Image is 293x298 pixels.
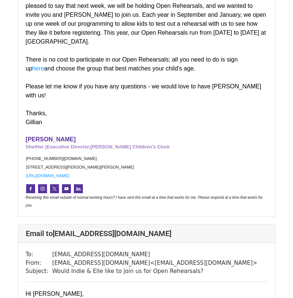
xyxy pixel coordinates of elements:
div: Gillian [26,118,268,127]
td: [EMAIL_ADDRESS][DOMAIN_NAME] [52,250,258,259]
p: | [26,156,134,161]
a: [URL][DOMAIN_NAME] [26,173,69,178]
td: Would Indie & Elle like to join us for Open Rehearsals? [52,267,258,276]
td: Subject: [26,267,52,276]
span: Executive Director, [47,144,90,150]
span: [PERSON_NAME] [26,136,76,142]
h4: Email to [EMAIL_ADDRESS][DOMAIN_NAME] [26,229,268,238]
td: [EMAIL_ADDRESS][DOMAIN_NAME] < [EMAIL_ADDRESS][DOMAIN_NAME] > [52,259,258,267]
div: There is no cost to participate in our Open Rehearsals; all you need to do is sign up and choose ... [26,55,268,73]
div: Thanks, [26,109,268,118]
td: From: [26,259,52,267]
a: [STREET_ADDRESS][PERSON_NAME][PERSON_NAME] [26,165,134,169]
a: [PHONE_NUMBER] [26,156,63,161]
div: Please let me know if you have any questions - we would love to have [PERSON_NAME] with us! [26,82,268,100]
iframe: Chat Widget [256,262,293,298]
span: She/Her | [26,144,47,150]
font: Receiving this email outside of normal working hours? I have sent this email at a time that works... [26,195,263,207]
span: [PERSON_NAME] Children's Choir [90,144,170,150]
a: [DOMAIN_NAME] [64,156,97,161]
a: here [32,65,44,72]
td: To: [26,250,52,259]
